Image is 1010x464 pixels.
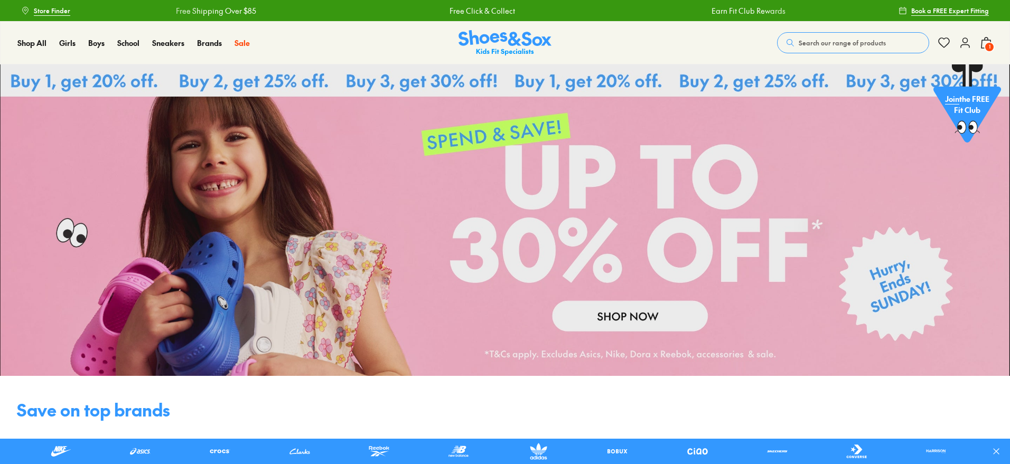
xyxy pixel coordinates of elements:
a: Free Click & Collect [447,5,513,16]
a: Brands [197,37,222,49]
span: Join [945,93,959,104]
span: Sale [235,37,250,48]
a: Shoes & Sox [459,30,551,56]
span: Brands [197,37,222,48]
span: Boys [88,37,105,48]
a: Girls [59,37,76,49]
a: Shop All [17,37,46,49]
span: Search our range of products [799,38,886,48]
a: Store Finder [21,1,70,20]
a: Book a FREE Expert Fitting [899,1,989,20]
a: Earn Fit Club Rewards [709,5,783,16]
button: Search our range of products [777,32,929,53]
span: School [117,37,139,48]
span: Book a FREE Expert Fitting [911,6,989,15]
a: Free Shipping Over $85 [174,5,254,16]
span: Sneakers [152,37,184,48]
span: Girls [59,37,76,48]
span: 1 [984,42,995,52]
img: SNS_Logo_Responsive.svg [459,30,551,56]
a: Sneakers [152,37,184,49]
p: the FREE Fit Club [933,85,1001,124]
a: Jointhe FREE Fit Club [933,64,1001,148]
span: Store Finder [34,6,70,15]
iframe: Gorgias live chat messenger [11,393,53,432]
a: Sale [235,37,250,49]
button: 1 [980,31,993,54]
a: School [117,37,139,49]
span: Shop All [17,37,46,48]
a: Boys [88,37,105,49]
